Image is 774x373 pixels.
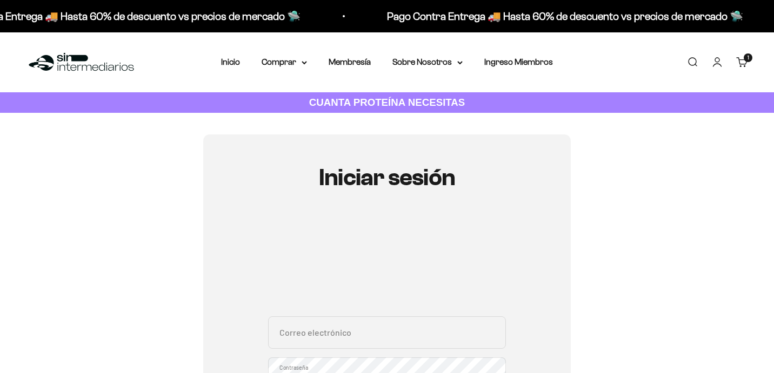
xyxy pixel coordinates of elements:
[748,55,749,60] span: 1
[392,55,463,69] summary: Sobre Nosotros
[309,97,465,108] strong: CUANTA PROTEÍNA NECESITAS
[268,165,506,191] h1: Iniciar sesión
[268,222,506,303] iframe: Social Login Buttons
[221,57,240,66] a: Inicio
[262,55,307,69] summary: Comprar
[381,8,737,25] p: Pago Contra Entrega 🚚 Hasta 60% de descuento vs precios de mercado 🛸
[329,57,371,66] a: Membresía
[484,57,553,66] a: Ingreso Miembros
